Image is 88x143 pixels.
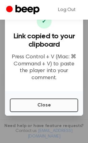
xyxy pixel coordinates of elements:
[37,14,52,29] div: ✔
[6,4,41,16] a: Beep
[10,99,78,112] button: Close
[10,54,78,81] p: Press Control + V (Mac: ⌘ Command + V) to paste the player into your comment.
[10,32,78,49] h3: Link copied to your clipboard
[52,2,82,17] a: Log Out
